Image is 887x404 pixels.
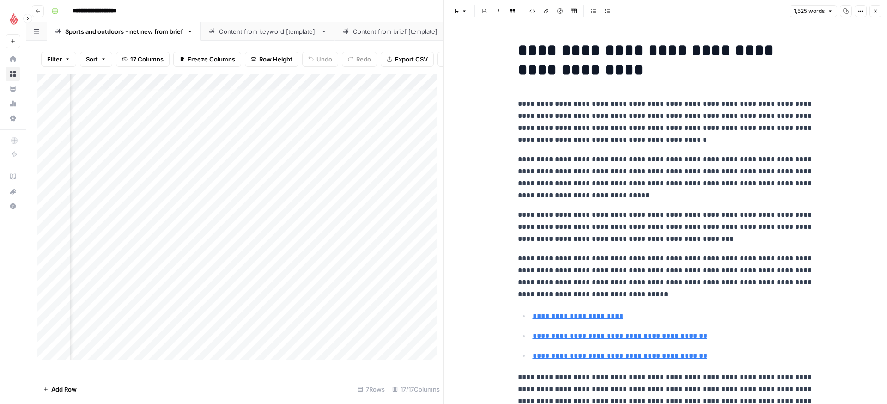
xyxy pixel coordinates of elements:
[316,55,332,64] span: Undo
[6,81,20,96] a: Your Data
[259,55,292,64] span: Row Height
[395,55,428,64] span: Export CSV
[335,22,457,41] a: Content from brief [template]
[86,55,98,64] span: Sort
[794,7,825,15] span: 1,525 words
[353,27,439,36] div: Content from brief [template]
[790,5,837,17] button: 1,525 words
[116,52,170,67] button: 17 Columns
[6,184,20,198] div: What's new?
[47,55,62,64] span: Filter
[6,184,20,199] button: What's new?
[41,52,76,67] button: Filter
[381,52,434,67] button: Export CSV
[356,55,371,64] span: Redo
[342,52,377,67] button: Redo
[302,52,338,67] button: Undo
[6,67,20,81] a: Browse
[37,382,82,397] button: Add Row
[245,52,298,67] button: Row Height
[173,52,241,67] button: Freeze Columns
[6,111,20,126] a: Settings
[6,199,20,214] button: Help + Support
[51,385,77,394] span: Add Row
[80,52,112,67] button: Sort
[65,27,183,36] div: Sports and outdoors - net new from brief
[201,22,335,41] a: Content from keyword [template]
[6,7,20,31] button: Workspace: Lightspeed
[219,27,317,36] div: Content from keyword [template]
[47,22,201,41] a: Sports and outdoors - net new from brief
[188,55,235,64] span: Freeze Columns
[354,382,389,397] div: 7 Rows
[6,52,20,67] a: Home
[6,169,20,184] a: AirOps Academy
[389,382,443,397] div: 17/17 Columns
[130,55,164,64] span: 17 Columns
[6,96,20,111] a: Usage
[6,11,22,27] img: Lightspeed Logo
